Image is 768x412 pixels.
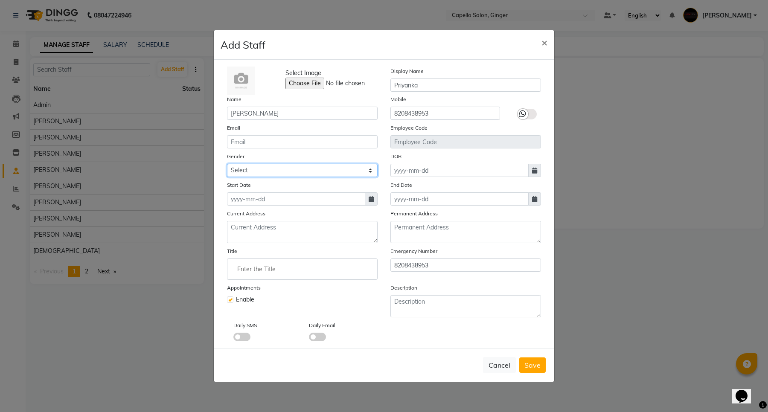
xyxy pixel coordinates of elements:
span: Enable [236,295,254,304]
label: Employee Code [390,124,428,132]
label: Name [227,96,241,103]
input: yyyy-mm-dd [390,164,529,177]
img: Cinque Terre [227,67,255,95]
label: Daily SMS [233,322,257,329]
label: End Date [390,181,412,189]
label: Appointments [227,284,261,292]
label: Permanent Address [390,210,438,218]
button: Close [535,30,554,54]
input: Email [227,135,378,148]
label: Display Name [390,67,424,75]
input: Select Image [285,78,401,89]
input: yyyy-mm-dd [227,192,365,206]
label: Current Address [227,210,265,218]
span: × [541,36,547,49]
label: Mobile [390,96,406,103]
label: Emergency Number [390,247,437,255]
label: Start Date [227,181,251,189]
h4: Add Staff [221,37,265,52]
input: Mobile [390,107,500,120]
label: Description [390,284,417,292]
label: Gender [227,153,244,160]
label: Title [227,247,237,255]
label: DOB [390,153,401,160]
button: Cancel [483,357,516,373]
span: Save [524,361,541,369]
span: Select Image [285,69,321,78]
button: Save [519,357,546,373]
label: Email [227,124,240,132]
input: Employee Code [390,135,541,148]
input: Name [227,107,378,120]
label: Daily Email [309,322,335,329]
iframe: chat widget [732,378,759,403]
input: yyyy-mm-dd [390,192,529,206]
input: Mobile [390,258,541,272]
input: Enter the Title [231,261,374,278]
